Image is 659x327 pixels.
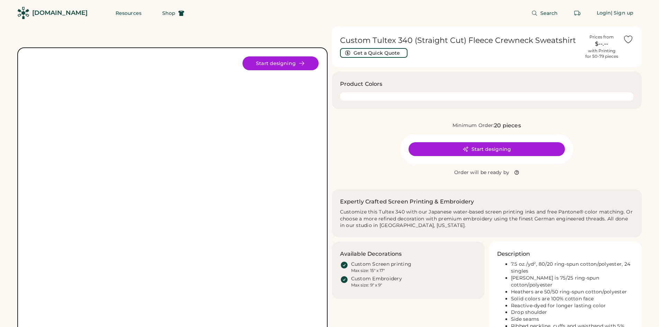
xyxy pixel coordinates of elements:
div: Prices from [589,34,614,40]
li: 7.5 oz./yd², 80/20 ring-spun cotton/polyester, 24 singles [511,261,633,275]
li: [PERSON_NAME] is 75/25 ring-spun cotton/polyester [511,275,633,289]
li: Side seams [511,316,633,323]
div: $--.-- [584,40,619,48]
h1: Custom Tultex 340 (Straight Cut) Fleece Crewneck Sweatshirt [340,36,580,45]
button: Start designing [242,56,319,70]
h3: Description [497,250,530,258]
button: Shop [154,6,193,20]
h3: Available Decorations [340,250,402,258]
h2: Expertly Crafted Screen Printing & Embroidery [340,198,474,206]
button: Search [523,6,566,20]
span: Shop [162,11,175,16]
img: Rendered Logo - Screens [17,7,29,19]
li: Drop shoulder [511,309,633,316]
div: Order will be ready by [454,169,510,176]
button: Start designing [409,142,565,156]
button: Resources [107,6,150,20]
button: Retrieve an order [570,6,584,20]
div: Custom Screen printing [351,261,412,268]
h3: Product Colors [340,80,383,88]
div: Max size: 9" x 9" [351,282,382,288]
li: Solid colors are 100% cotton face [511,296,633,302]
div: Minimum Order: [452,122,494,129]
li: Reactive-dyed for longer lasting color [511,302,633,309]
div: 20 pieces [494,121,521,130]
li: Heathers are 50/50 ring-spun cotton/polyester [511,289,633,296]
div: Custom Embroidery [351,275,402,282]
div: Customize this Tultex 340 with our Japanese water-based screen printing inks and free Pantone® co... [340,209,634,229]
div: Max size: 15" x 17" [351,268,385,273]
button: Get a Quick Quote [340,48,408,58]
div: Login [597,10,611,17]
div: [DOMAIN_NAME] [32,9,88,17]
div: with Printing for 50-79 pieces [585,48,618,59]
span: Search [540,11,558,16]
div: | Sign up [611,10,633,17]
